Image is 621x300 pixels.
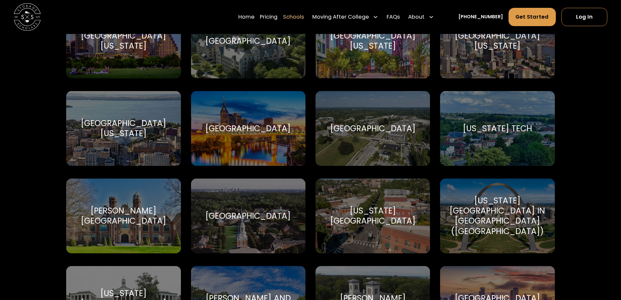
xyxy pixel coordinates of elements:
[440,4,554,78] a: Go to selected school
[448,31,546,51] div: [GEOGRAPHIC_DATA][US_STATE]
[509,8,556,26] a: Get Started
[74,206,172,226] div: [PERSON_NAME][GEOGRAPHIC_DATA]
[191,4,305,78] a: Go to selected school
[191,179,305,253] a: Go to selected school
[316,4,430,78] a: Go to selected school
[458,13,503,21] a: [PHONE_NUMBER]
[324,31,422,51] div: [GEOGRAPHIC_DATA][US_STATE]
[440,179,554,253] a: Go to selected school
[316,91,430,166] a: Go to selected school
[406,8,437,26] div: About
[310,8,381,26] div: Moving After College
[463,123,532,134] div: [US_STATE] Tech
[205,211,291,221] div: [GEOGRAPHIC_DATA]
[66,4,181,78] a: Go to selected school
[74,31,172,51] div: [GEOGRAPHIC_DATA][US_STATE]
[312,13,369,21] div: Moving After College
[191,91,305,166] a: Go to selected school
[238,8,255,26] a: Home
[387,8,400,26] a: FAQs
[66,179,181,253] a: Go to selected school
[408,13,424,21] div: About
[205,36,291,46] div: [GEOGRAPHIC_DATA]
[330,123,416,134] div: [GEOGRAPHIC_DATA]
[283,8,304,26] a: Schools
[14,3,41,30] img: Storage Scholars main logo
[205,123,291,134] div: [GEOGRAPHIC_DATA]
[260,8,277,26] a: Pricing
[316,179,430,253] a: Go to selected school
[448,196,546,236] div: [US_STATE][GEOGRAPHIC_DATA] in [GEOGRAPHIC_DATA] ([GEOGRAPHIC_DATA])
[561,8,607,26] a: Log In
[74,118,172,138] div: [GEOGRAPHIC_DATA][US_STATE]
[324,206,422,226] div: [US_STATE][GEOGRAPHIC_DATA]
[66,91,181,166] a: Go to selected school
[440,91,554,166] a: Go to selected school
